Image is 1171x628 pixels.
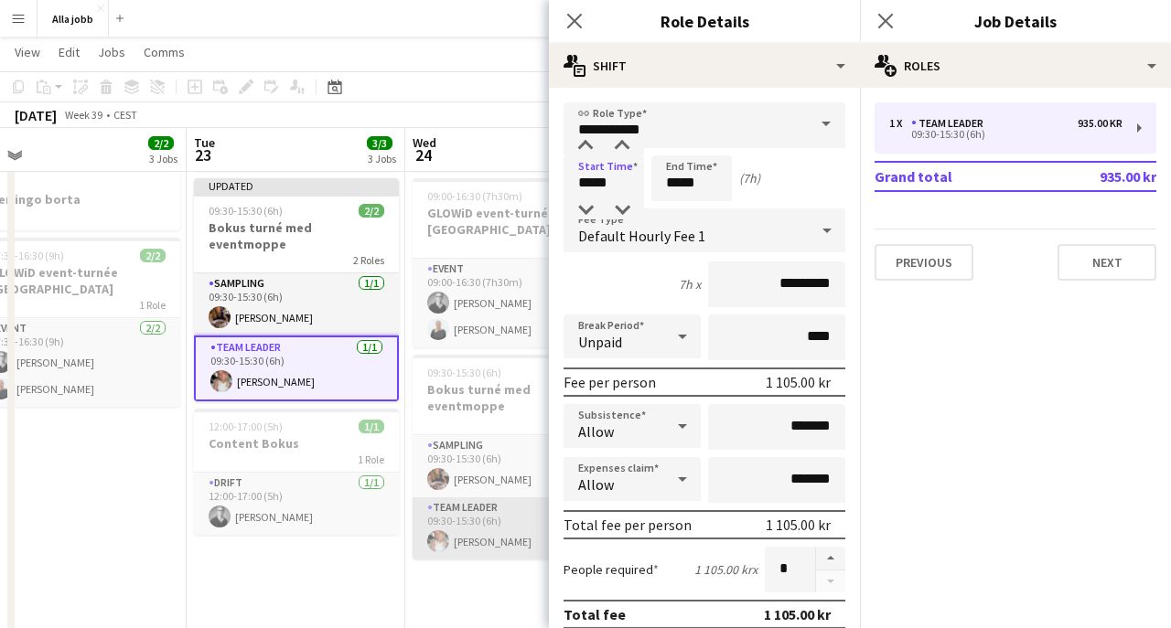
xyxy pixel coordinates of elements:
[578,227,705,245] span: Default Hourly Fee 1
[51,40,87,64] a: Edit
[413,381,618,414] h3: Bokus turné med eventmoppe
[413,355,618,559] app-job-card: 09:30-15:30 (6h)2/2Bokus turné med eventmoppe2 RolesSampling1/109:30-15:30 (6h)[PERSON_NAME]Team ...
[578,333,622,351] span: Unpaid
[209,420,283,433] span: 12:00-17:00 (5h)
[194,134,215,151] span: Tue
[1078,117,1123,130] div: 935.00 kr
[136,40,192,64] a: Comms
[413,178,618,347] app-job-card: 09:00-16:30 (7h30m)2/2GLOWiD event-turnée [GEOGRAPHIC_DATA]1 RoleEvent2/209:00-16:30 (7h30m)[PERS...
[889,117,911,130] div: 1 x
[7,40,48,64] a: View
[191,144,215,165] span: 23
[60,108,106,122] span: Week 39
[15,44,40,60] span: View
[413,134,436,151] span: Wed
[1041,162,1156,191] td: 935.00 kr
[353,253,384,267] span: 2 Roles
[766,516,831,534] div: 1 105.00 kr
[911,117,991,130] div: Team Leader
[816,547,845,570] button: Increase
[679,276,701,293] div: 7h x
[367,136,392,150] span: 3/3
[875,244,973,281] button: Previous
[413,497,618,559] app-card-role: Team Leader1/109:30-15:30 (6h)[PERSON_NAME]
[578,422,614,441] span: Allow
[149,152,177,165] div: 3 Jobs
[194,335,399,401] app-card-role: Team Leader1/109:30-15:30 (6h)[PERSON_NAME]
[144,44,185,60] span: Comms
[140,249,166,262] span: 2/2
[194,435,399,452] h3: Content Bokus
[359,204,384,218] span: 2/2
[194,473,399,535] app-card-role: Drift1/112:00-17:00 (5h)[PERSON_NAME]
[148,136,174,150] span: 2/2
[694,561,757,578] div: 1 105.00 kr x
[38,1,109,37] button: Alla jobb
[1058,244,1156,281] button: Next
[564,561,659,578] label: People required
[427,366,501,379] span: 09:30-15:30 (6h)
[549,44,860,88] div: Shift
[91,40,133,64] a: Jobs
[413,205,618,238] h3: GLOWiD event-turnée [GEOGRAPHIC_DATA]
[739,170,760,186] div: (7h)
[194,409,399,535] app-job-card: 12:00-17:00 (5h)1/1Content Bokus1 RoleDrift1/112:00-17:00 (5h)[PERSON_NAME]
[98,44,125,60] span: Jobs
[766,373,831,391] div: 1 105.00 kr
[358,452,384,466] span: 1 Role
[113,108,137,122] div: CEST
[194,178,399,193] div: Updated
[209,204,283,218] span: 09:30-15:30 (6h)
[860,9,1171,33] h3: Job Details
[764,605,831,623] div: 1 105.00 kr
[194,219,399,252] h3: Bokus turné med eventmoppe
[410,144,436,165] span: 24
[875,162,1041,191] td: Grand total
[578,475,614,494] span: Allow
[564,516,692,534] div: Total fee per person
[564,373,656,391] div: Fee per person
[413,435,618,497] app-card-role: Sampling1/109:30-15:30 (6h)[PERSON_NAME]
[139,298,166,312] span: 1 Role
[59,44,80,60] span: Edit
[413,259,618,347] app-card-role: Event2/209:00-16:30 (7h30m)[PERSON_NAME][PERSON_NAME]
[860,44,1171,88] div: Roles
[194,178,399,401] app-job-card: Updated09:30-15:30 (6h)2/2Bokus turné med eventmoppe2 RolesSampling1/109:30-15:30 (6h)[PERSON_NAM...
[549,9,860,33] h3: Role Details
[194,273,399,335] app-card-role: Sampling1/109:30-15:30 (6h)[PERSON_NAME]
[427,189,522,203] span: 09:00-16:30 (7h30m)
[15,106,57,124] div: [DATE]
[359,420,384,433] span: 1/1
[564,605,626,623] div: Total fee
[368,152,396,165] div: 3 Jobs
[889,130,1123,139] div: 09:30-15:30 (6h)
